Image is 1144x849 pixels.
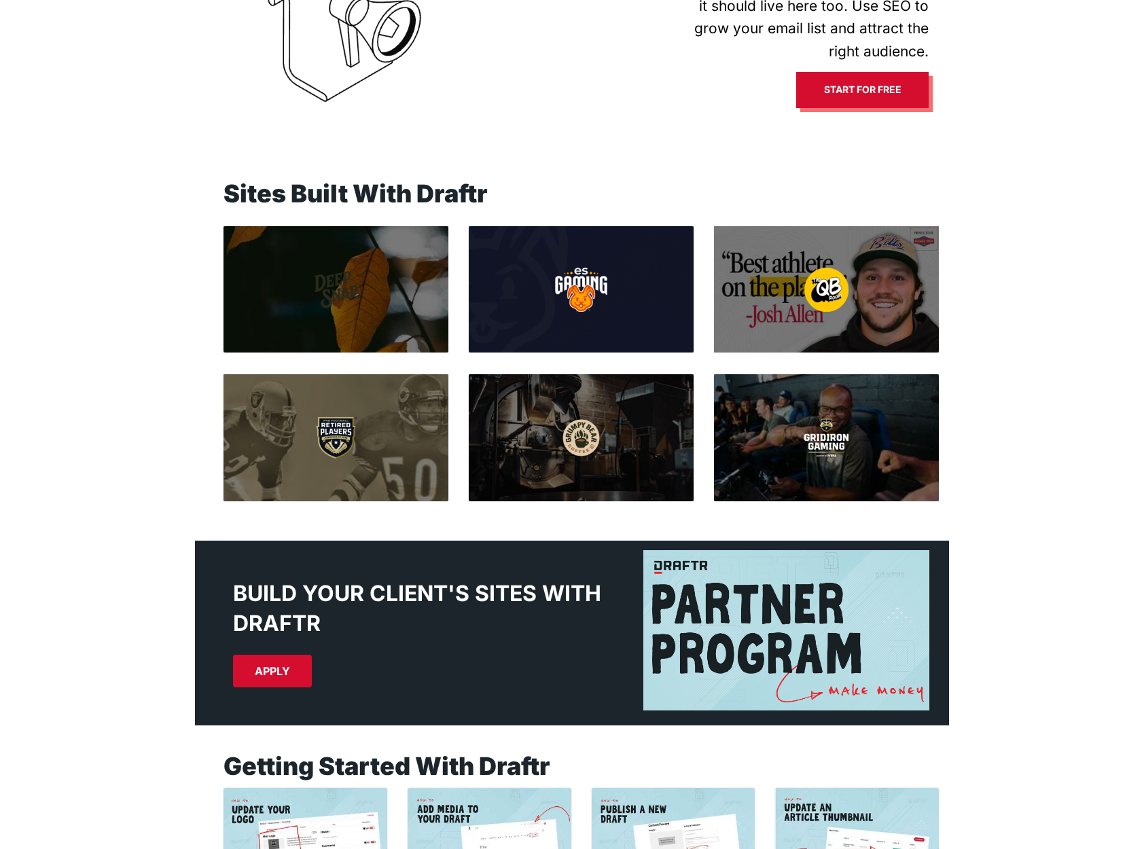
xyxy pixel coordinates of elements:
img: medium_8de48b762d.png [559,416,603,460]
img: medium_84217cd7bc.png [555,268,607,312]
div: Getting Started With Draftr [224,754,949,778]
img: draftr-partner-program.jpg [643,550,929,711]
a: APPLY [233,655,312,687]
img: medium_f50791944c.png [804,268,848,312]
img: medium_9b32955da9.png [804,416,848,460]
h2: Build Your Client's Sites With Draftr [233,579,605,640]
a: Start for free [796,72,929,108]
div: Sites Built With Draftr [224,181,949,206]
img: medium_da3855fcc4.png [310,268,361,312]
img: medium_dc2f09754b.png [312,416,360,460]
